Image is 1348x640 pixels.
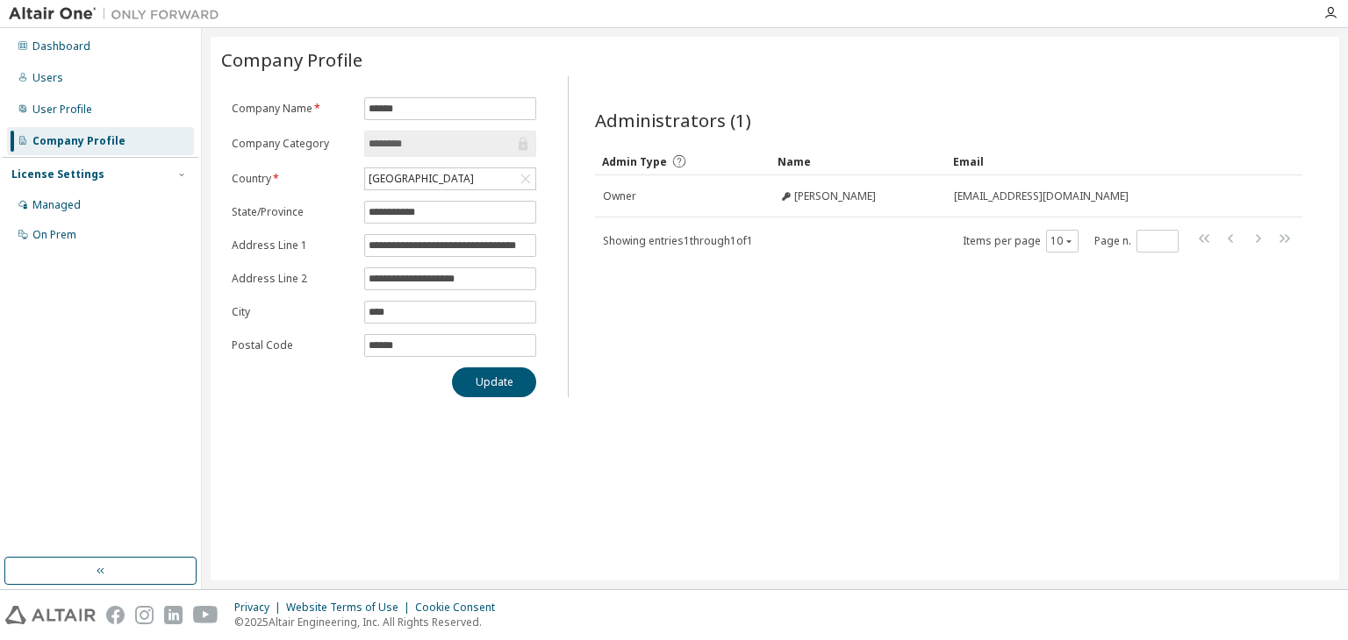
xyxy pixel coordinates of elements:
[232,305,354,319] label: City
[221,47,362,72] span: Company Profile
[32,134,125,148] div: Company Profile
[32,71,63,85] div: Users
[1094,230,1179,252] span: Page n.
[1050,234,1074,248] button: 10
[106,606,125,624] img: facebook.svg
[963,230,1079,252] span: Items per page
[232,102,354,116] label: Company Name
[135,606,154,624] img: instagram.svg
[232,338,354,352] label: Postal Code
[452,367,536,397] button: Update
[954,189,1129,203] span: [EMAIL_ADDRESS][DOMAIN_NAME]
[32,103,92,117] div: User Profile
[5,606,96,624] img: altair_logo.svg
[953,147,1253,175] div: Email
[415,601,505,615] div: Cookie Consent
[232,238,354,252] label: Address Line 1
[32,198,81,212] div: Managed
[603,189,636,203] span: Owner
[778,147,939,175] div: Name
[234,615,505,629] p: © 2025 Altair Engineering, Inc. All Rights Reserved.
[164,606,183,624] img: linkedin.svg
[366,169,477,188] div: [GEOGRAPHIC_DATA]
[9,5,228,23] img: Altair One
[794,189,876,203] span: [PERSON_NAME]
[603,233,753,248] span: Showing entries 1 through 1 of 1
[32,228,76,242] div: On Prem
[232,172,354,186] label: Country
[232,137,354,151] label: Company Category
[32,39,90,53] div: Dashboard
[11,167,104,181] div: License Settings
[232,272,354,286] label: Address Line 2
[365,168,535,189] div: [GEOGRAPHIC_DATA]
[232,205,354,219] label: State/Province
[595,108,751,132] span: Administrators (1)
[286,601,415,615] div: Website Terms of Use
[602,154,667,169] span: Admin Type
[234,601,286,615] div: Privacy
[193,606,219,624] img: youtube.svg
